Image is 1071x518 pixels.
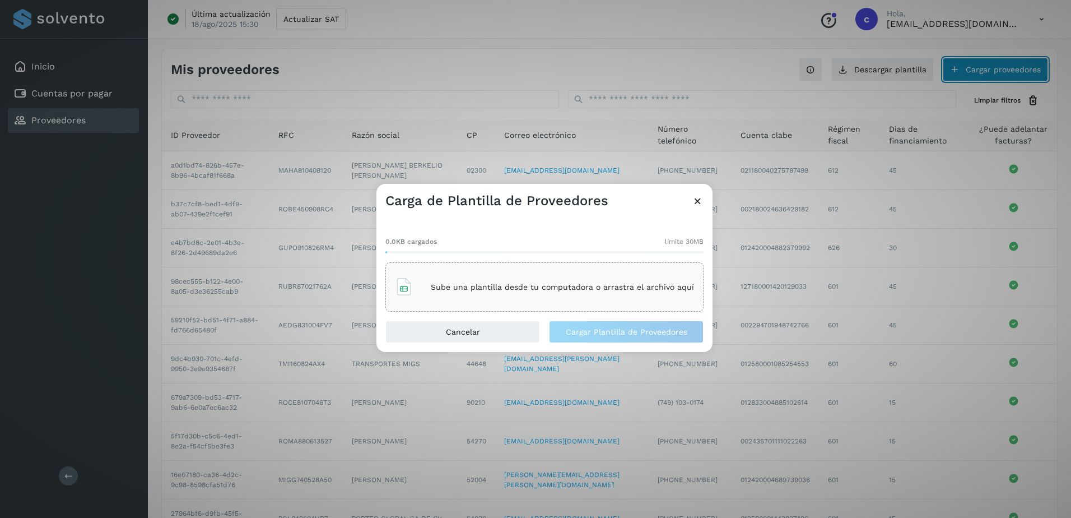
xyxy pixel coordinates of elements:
h3: Carga de Plantilla de Proveedores [385,193,608,209]
span: límite 30MB [665,237,704,247]
p: Sube una plantilla desde tu computadora o arrastra el archivo aquí [431,283,694,292]
span: Cargar Plantilla de Proveedores [566,328,687,336]
button: Cancelar [385,321,540,343]
span: 0.0KB cargados [385,237,437,247]
button: Cargar Plantilla de Proveedores [549,321,704,343]
span: Cancelar [446,328,480,336]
